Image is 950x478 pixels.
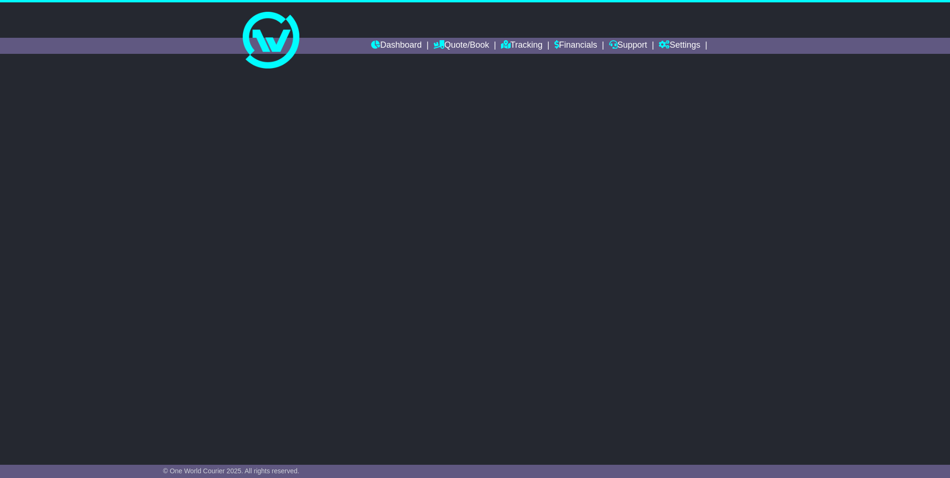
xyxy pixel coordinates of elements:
a: Quote/Book [433,38,489,54]
span: © One World Courier 2025. All rights reserved. [163,467,299,475]
a: Dashboard [371,38,422,54]
a: Support [609,38,647,54]
a: Tracking [501,38,543,54]
a: Financials [554,38,597,54]
a: Settings [659,38,700,54]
